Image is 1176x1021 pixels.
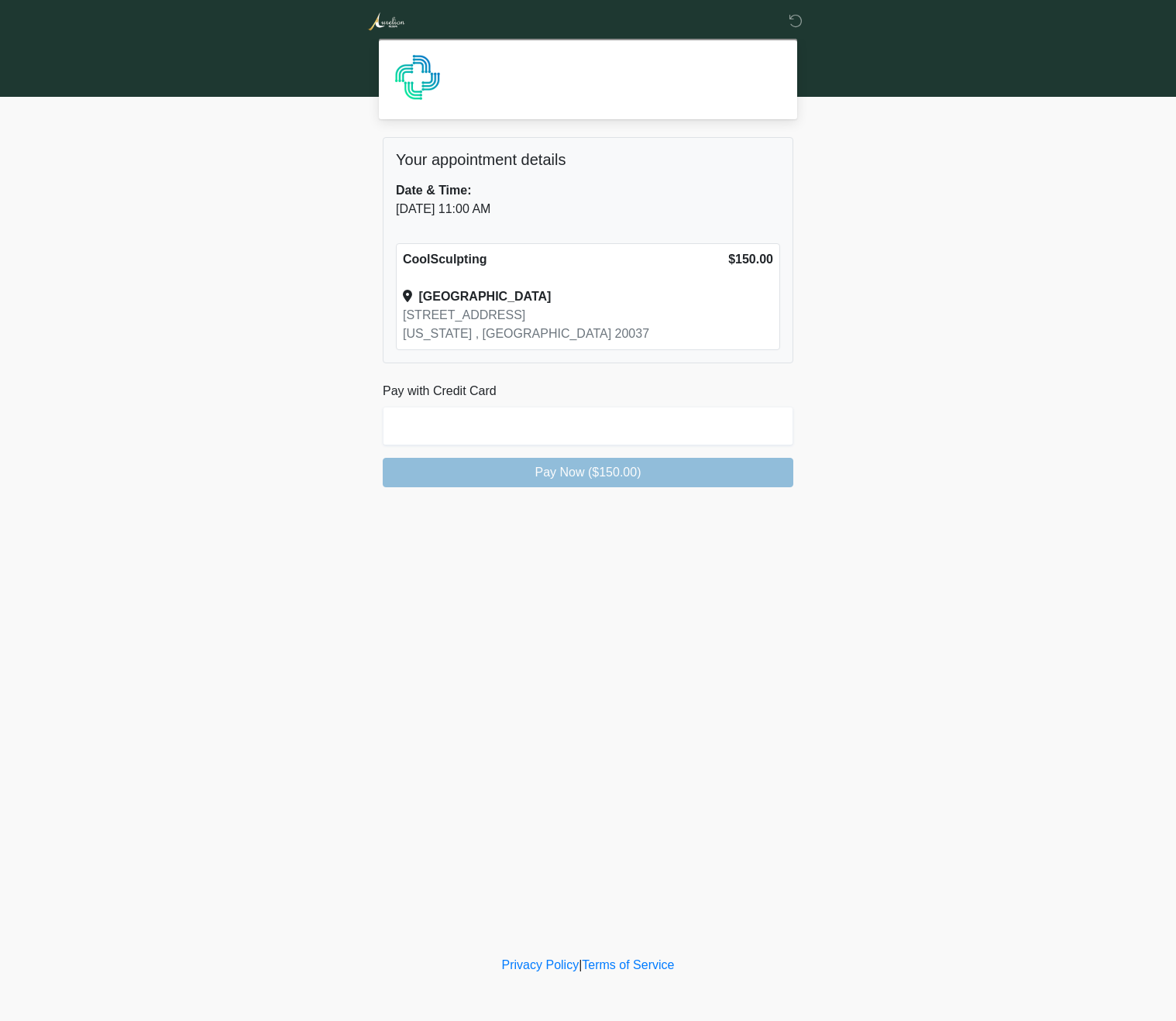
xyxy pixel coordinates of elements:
[391,415,785,430] iframe: Secure card payment input frame
[383,458,793,487] button: Pay Now ($150.00)
[582,958,674,971] a: Terms of Service
[383,382,497,400] label: Pay with Credit Card
[367,12,405,31] img: Aurelion Med Spa Logo
[394,54,441,101] img: Agent Avatar
[502,958,579,971] a: Privacy Policy
[396,184,472,197] strong: Date & Time:
[579,958,582,971] a: |
[418,290,551,303] strong: [GEOGRAPHIC_DATA]
[396,200,576,218] div: [DATE] 11:00 AM
[403,250,728,269] div: CoolSculpting
[403,306,728,343] div: [STREET_ADDRESS] [US_STATE] , [GEOGRAPHIC_DATA] 20037
[396,150,780,169] h5: Your appointment details
[728,250,773,269] div: $150.00
[535,466,641,479] span: Pay Now ($150.00)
